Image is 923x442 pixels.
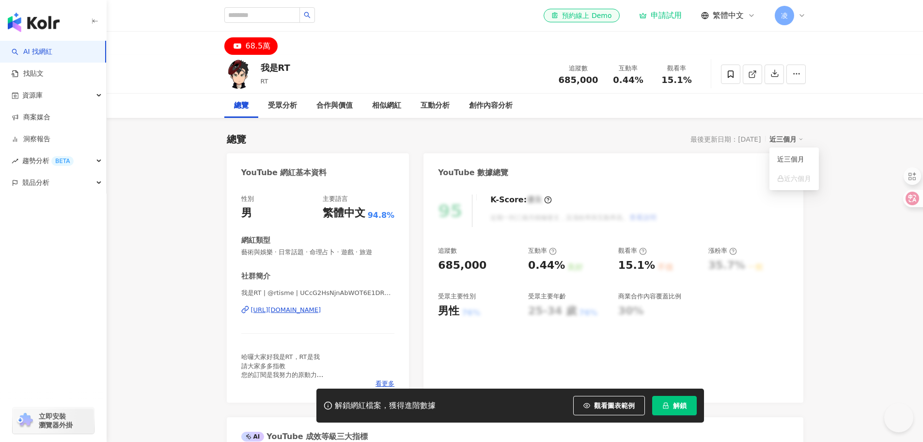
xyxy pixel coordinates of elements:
div: 解鎖網紅檔案，獲得進階數據 [335,401,436,411]
div: 互動分析 [421,100,450,112]
a: 申請試用 [639,11,682,20]
a: chrome extension立即安裝 瀏覽器外掛 [13,408,94,434]
a: [URL][DOMAIN_NAME] [241,306,395,314]
span: 凌 [781,10,788,21]
div: 漲粉率 [708,246,737,255]
div: 追蹤數 [559,64,598,73]
div: 總覽 [234,100,249,112]
div: YouTube 成效等級三大指標 [241,431,368,442]
span: 資源庫 [22,84,43,106]
a: 預約線上 Demo [544,9,619,22]
div: YouTube 網紅基本資料 [241,167,327,178]
div: 觀看率 [658,64,695,73]
div: 685,000 [438,258,486,273]
div: K-Score : [490,195,552,205]
div: 男 [241,206,252,221]
div: 受眾分析 [268,100,297,112]
div: 近三個月 [769,133,803,146]
div: 主要語言 [323,195,348,203]
div: 社群簡介 [241,271,270,281]
div: 商業合作內容覆蓋比例 [618,292,681,301]
button: 68.5萬 [224,37,278,55]
span: RT [261,78,268,85]
span: search [304,12,311,18]
div: 68.5萬 [246,39,271,53]
span: 我是RT | @rtisme | UCcG2HsNjnAbWOT6E1DRxjGA [241,289,395,297]
span: 藝術與娛樂 · 日常話題 · 命理占卜 · 遊戲 · 旅遊 [241,248,395,257]
div: 我是RT [261,62,290,74]
a: searchAI 找網紅 [12,47,52,57]
img: logo [8,13,60,32]
span: 94.8% [368,210,395,221]
span: 685,000 [559,75,598,85]
div: 繁體中文 [323,206,365,221]
div: BETA [51,156,74,166]
span: 趨勢分析 [22,150,74,172]
a: 洞察報告 [12,134,50,144]
div: 15.1% [618,258,655,273]
div: 網紅類型 [241,235,270,246]
button: 觀看圖表範例 [573,396,645,415]
img: KOL Avatar [224,60,253,89]
div: 互動率 [610,64,647,73]
div: 0.44% [528,258,565,273]
button: 解鎖 [652,396,697,415]
div: AI [241,432,265,442]
div: 總覽 [227,132,246,146]
div: 合作與價值 [316,100,353,112]
div: 男性 [438,304,459,319]
span: 15.1% [661,75,691,85]
span: 解鎖 [673,402,687,409]
span: 競品分析 [22,172,49,194]
div: YouTube 數據總覽 [438,167,508,178]
div: 互動率 [528,246,557,255]
div: [URL][DOMAIN_NAME] [251,306,321,314]
span: 觀看圖表範例 [594,402,635,409]
span: 哈囉大家好我是RT，RT是我 請大家多多指教 您的訂閱是我努力的原動力 業務諮詢： [EMAIL_ADDRESS][DOMAIN_NAME] [241,353,385,396]
div: 追蹤數 [438,246,457,255]
img: chrome extension [16,413,34,428]
div: 觀看率 [618,246,647,255]
div: 受眾主要年齡 [528,292,566,301]
div: 預約線上 Demo [551,11,611,20]
a: 商案媒合 [12,113,50,122]
span: rise [12,158,18,164]
div: 最後更新日期：[DATE] [690,135,761,143]
div: 創作內容分析 [469,100,513,112]
a: 找貼文 [12,69,44,79]
div: 相似網紅 [372,100,401,112]
span: lock [662,402,669,409]
div: 受眾主要性別 [438,292,476,301]
span: 繁體中文 [713,10,744,21]
span: 0.44% [613,75,643,85]
div: 性別 [241,195,254,203]
span: 看更多 [375,379,394,388]
span: 立即安裝 瀏覽器外掛 [39,412,73,429]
